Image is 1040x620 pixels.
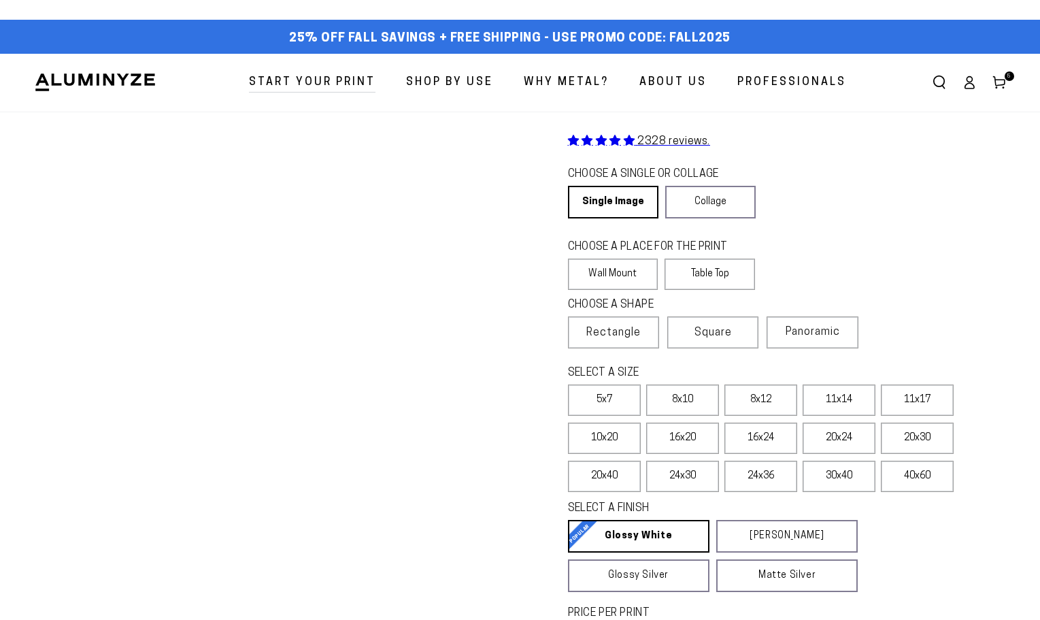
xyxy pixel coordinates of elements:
span: 2328 reviews. [637,136,710,147]
legend: SELECT A SIZE [568,365,826,381]
span: Start Your Print [249,73,375,93]
a: Matte Silver [716,559,858,592]
label: 20x40 [568,461,641,492]
span: 25% off FALL Savings + Free Shipping - Use Promo Code: FALL2025 [289,31,731,46]
a: Start Your Print [239,65,386,101]
a: Why Metal? [514,65,619,101]
label: 30x40 [803,461,875,492]
span: Shop By Use [406,73,493,93]
label: 16x20 [646,423,719,454]
span: About Us [639,73,707,93]
span: 5 [1007,71,1011,81]
label: 16x24 [724,423,797,454]
a: Glossy Silver [568,559,709,592]
legend: SELECT A FINISH [568,501,826,517]
a: 2328 reviews. [568,136,710,147]
span: Professionals [737,73,846,93]
label: 20x24 [803,423,875,454]
a: Professionals [727,65,856,101]
label: Table Top [665,259,755,290]
a: Single Image [568,186,658,218]
a: Shop By Use [396,65,503,101]
summary: Search our site [924,67,954,97]
label: 40x60 [881,461,954,492]
label: 5x7 [568,385,641,416]
label: 8x10 [646,385,719,416]
legend: CHOOSE A SINGLE OR COLLAGE [568,167,743,182]
span: Square [694,325,732,341]
span: Panoramic [786,327,840,338]
span: Rectangle [586,325,641,341]
a: About Us [629,65,717,101]
label: 11x14 [803,385,875,416]
img: Aluminyze [34,72,156,93]
label: 24x36 [724,461,797,492]
label: Wall Mount [568,259,658,290]
label: 10x20 [568,423,641,454]
label: 11x17 [881,385,954,416]
label: 8x12 [724,385,797,416]
legend: CHOOSE A SHAPE [568,297,745,313]
legend: CHOOSE A PLACE FOR THE PRINT [568,240,743,255]
label: 20x30 [881,423,954,454]
a: [PERSON_NAME] [716,520,858,553]
label: 24x30 [646,461,719,492]
a: Collage [665,186,756,218]
span: Why Metal? [524,73,609,93]
a: Glossy White [568,520,709,553]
